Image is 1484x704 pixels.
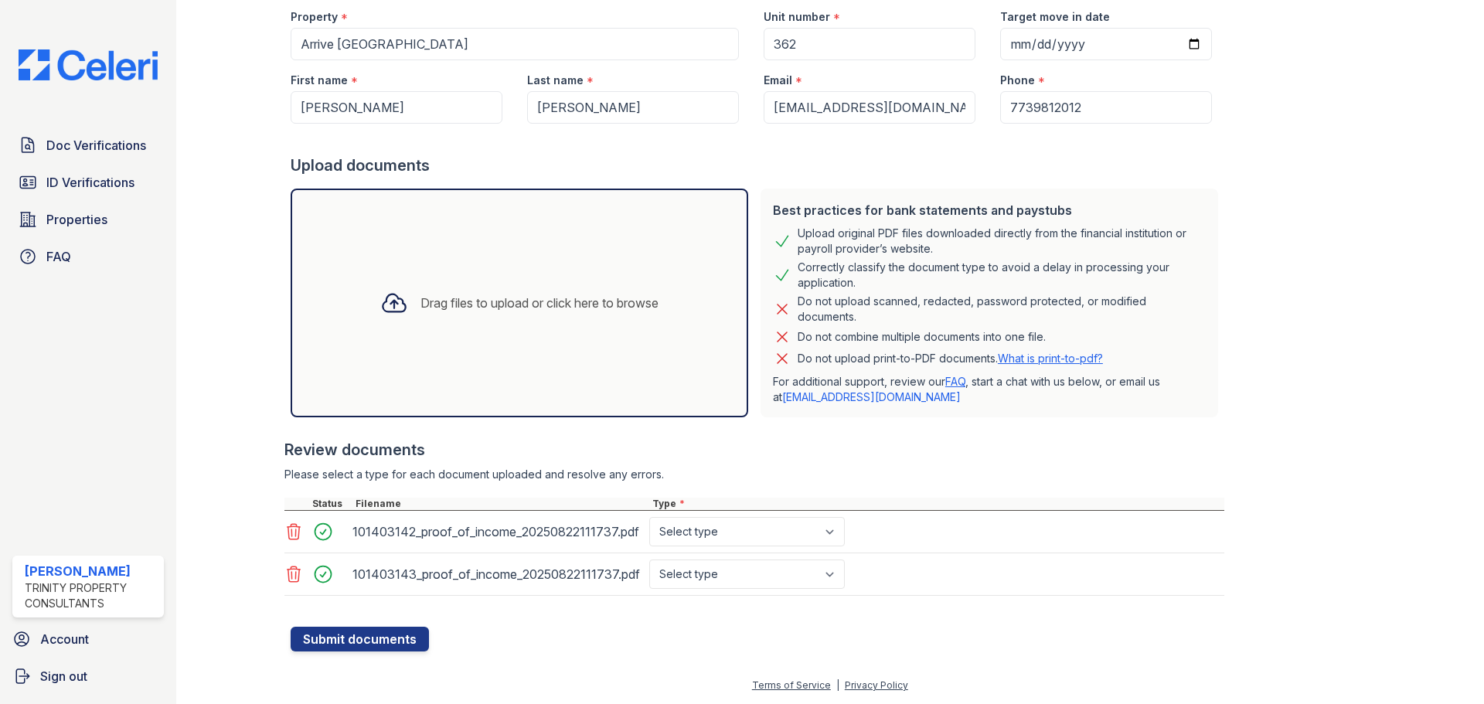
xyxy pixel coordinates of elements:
[420,294,659,312] div: Drag files to upload or click here to browse
[291,155,1224,176] div: Upload documents
[782,390,961,403] a: [EMAIL_ADDRESS][DOMAIN_NAME]
[798,328,1046,346] div: Do not combine multiple documents into one file.
[798,226,1206,257] div: Upload original PDF files downloaded directly from the financial institution or payroll provider’...
[998,352,1103,365] a: What is print-to-pdf?
[46,173,134,192] span: ID Verifications
[945,375,965,388] a: FAQ
[352,498,649,510] div: Filename
[291,73,348,88] label: First name
[649,498,1224,510] div: Type
[46,210,107,229] span: Properties
[764,9,830,25] label: Unit number
[40,630,89,648] span: Account
[773,201,1206,219] div: Best practices for bank statements and paystubs
[773,374,1206,405] p: For additional support, review our , start a chat with us below, or email us at
[845,679,908,691] a: Privacy Policy
[798,294,1206,325] div: Do not upload scanned, redacted, password protected, or modified documents.
[6,624,170,655] a: Account
[1000,73,1035,88] label: Phone
[12,241,164,272] a: FAQ
[291,627,429,651] button: Submit documents
[6,661,170,692] a: Sign out
[46,247,71,266] span: FAQ
[836,679,839,691] div: |
[798,351,1103,366] p: Do not upload print-to-PDF documents.
[291,9,338,25] label: Property
[284,467,1224,482] div: Please select a type for each document uploaded and resolve any errors.
[752,679,831,691] a: Terms of Service
[527,73,584,88] label: Last name
[46,136,146,155] span: Doc Verifications
[309,498,352,510] div: Status
[284,439,1224,461] div: Review documents
[1000,9,1110,25] label: Target move in date
[12,204,164,235] a: Properties
[25,580,158,611] div: Trinity Property Consultants
[352,562,643,587] div: 101403143_proof_of_income_20250822111737.pdf
[798,260,1206,291] div: Correctly classify the document type to avoid a delay in processing your application.
[40,667,87,685] span: Sign out
[12,167,164,198] a: ID Verifications
[12,130,164,161] a: Doc Verifications
[764,73,792,88] label: Email
[6,49,170,80] img: CE_Logo_Blue-a8612792a0a2168367f1c8372b55b34899dd931a85d93a1a3d3e32e68fde9ad4.png
[352,519,643,544] div: 101403142_proof_of_income_20250822111737.pdf
[25,562,158,580] div: [PERSON_NAME]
